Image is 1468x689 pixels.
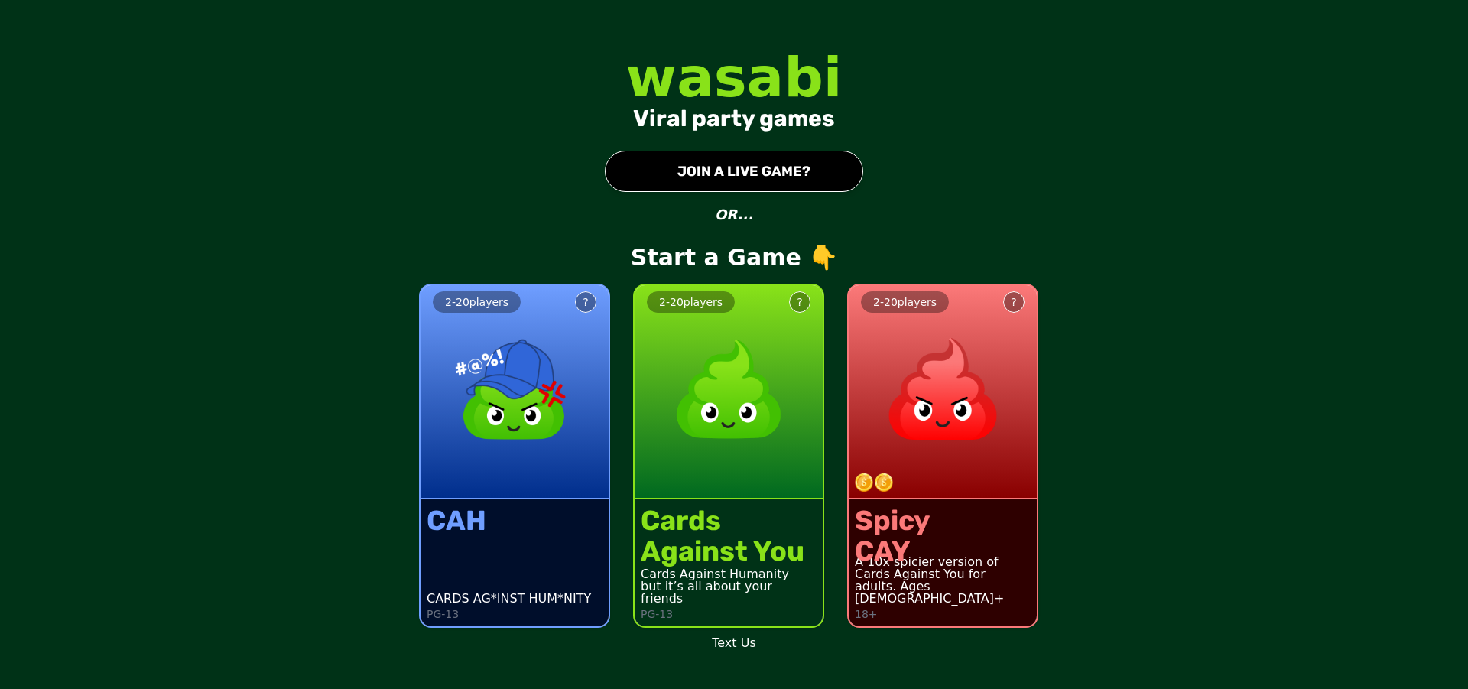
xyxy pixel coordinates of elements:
span: 2 - 20 players [659,296,723,308]
div: Cards Against Humanity [641,568,817,580]
div: ? [1011,294,1016,310]
span: 2 - 20 players [873,296,937,308]
p: PG-13 [427,608,459,620]
p: 18+ [855,608,878,620]
button: ? [1003,291,1025,313]
img: token [875,473,893,492]
img: product image [447,322,582,457]
button: ? [575,291,596,313]
div: Against You [641,536,804,567]
img: token [855,473,873,492]
a: Text Us [712,634,756,652]
button: ? [789,291,810,313]
div: CAH [427,505,486,536]
button: JOIN A LIVE GAME? [605,151,863,192]
span: 2 - 20 players [445,296,508,308]
p: OR... [715,204,753,226]
img: product image [875,322,1010,457]
div: Viral party games [633,105,835,132]
img: product image [661,322,796,457]
p: PG-13 [641,608,673,620]
div: Spicy [855,505,930,536]
div: ? [583,294,588,310]
div: wasabi [626,50,843,105]
div: CARDS AG*INST HUM*NITY [427,593,591,605]
div: but it’s all about your friends [641,580,817,605]
div: ? [797,294,802,310]
div: CAY [855,536,930,567]
p: Start a Game 👇 [631,244,837,271]
div: Cards [641,505,804,536]
div: A 10x spicier version of Cards Against You for adults. Ages [DEMOGRAPHIC_DATA]+ [855,556,1031,605]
